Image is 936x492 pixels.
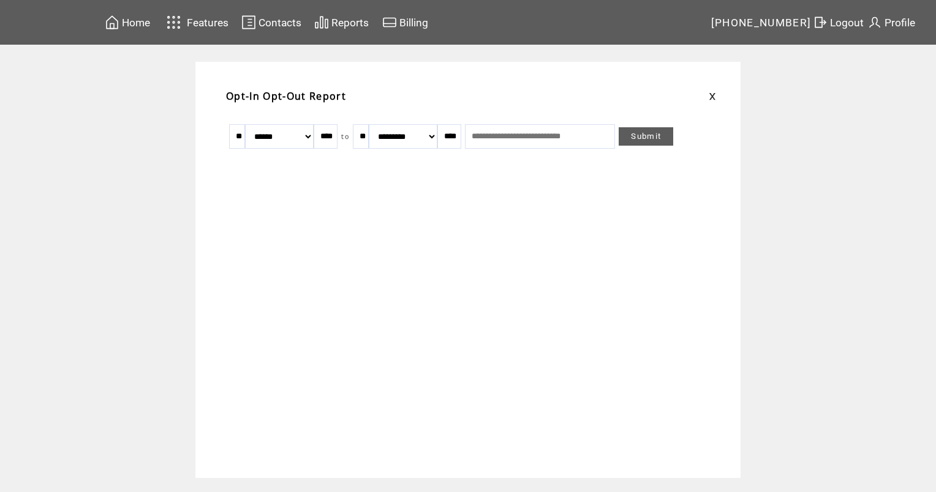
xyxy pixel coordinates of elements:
[226,89,346,103] span: Opt-In Opt-Out Report
[811,13,866,32] a: Logout
[259,17,301,29] span: Contacts
[867,15,882,30] img: profile.svg
[241,15,256,30] img: contacts.svg
[341,132,349,141] span: to
[163,12,184,32] img: features.svg
[619,127,673,146] a: Submit
[331,17,369,29] span: Reports
[314,15,329,30] img: chart.svg
[122,17,150,29] span: Home
[103,13,152,32] a: Home
[711,17,812,29] span: [PHONE_NUMBER]
[382,15,397,30] img: creidtcard.svg
[187,17,228,29] span: Features
[866,13,917,32] a: Profile
[380,13,430,32] a: Billing
[312,13,371,32] a: Reports
[399,17,428,29] span: Billing
[830,17,864,29] span: Logout
[813,15,828,30] img: exit.svg
[240,13,303,32] a: Contacts
[885,17,915,29] span: Profile
[105,15,119,30] img: home.svg
[161,10,230,34] a: Features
